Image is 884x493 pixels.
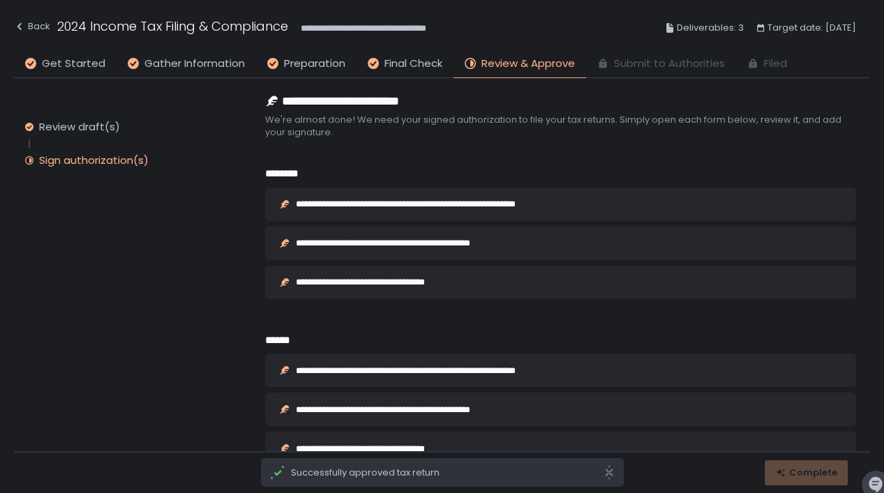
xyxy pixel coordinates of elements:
span: Successfully approved tax return [291,467,604,479]
button: Back [14,17,50,40]
div: Review draft(s) [39,120,120,134]
span: Submit to Authorities [614,56,725,72]
div: Sign authorization(s) [39,153,149,167]
h1: 2024 Income Tax Filing & Compliance [57,17,288,36]
span: Target date: [DATE] [767,20,856,36]
span: Review & Approve [481,56,575,72]
span: Deliverables: 3 [677,20,744,36]
div: Back [14,18,50,35]
svg: close [604,465,615,480]
span: Preparation [284,56,345,72]
span: Final Check [384,56,442,72]
span: Filed [764,56,787,72]
span: We're almost done! We need your signed authorization to file your tax returns. Simply open each f... [265,114,856,139]
span: Get Started [42,56,105,72]
span: Gather Information [144,56,245,72]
